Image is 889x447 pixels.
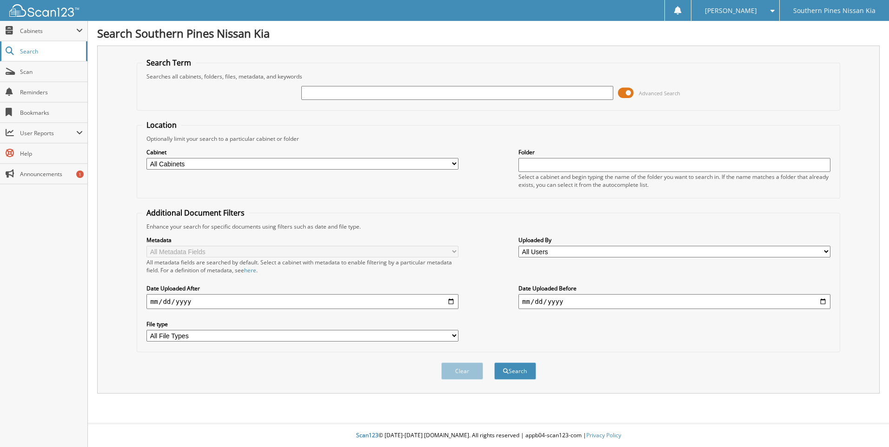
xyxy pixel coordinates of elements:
[142,135,835,143] div: Optionally limit your search to a particular cabinet or folder
[518,284,830,292] label: Date Uploaded Before
[705,8,757,13] span: [PERSON_NAME]
[518,236,830,244] label: Uploaded By
[20,150,83,158] span: Help
[142,223,835,230] div: Enhance your search for specific documents using filters such as date and file type.
[20,47,81,55] span: Search
[20,109,83,117] span: Bookmarks
[146,236,458,244] label: Metadata
[142,208,249,218] legend: Additional Document Filters
[146,148,458,156] label: Cabinet
[97,26,880,41] h1: Search Southern Pines Nissan Kia
[494,362,536,380] button: Search
[20,68,83,76] span: Scan
[20,170,83,178] span: Announcements
[146,320,458,328] label: File type
[9,4,79,17] img: scan123-logo-white.svg
[586,431,621,439] a: Privacy Policy
[88,424,889,447] div: © [DATE]-[DATE] [DOMAIN_NAME]. All rights reserved | appb04-scan123-com |
[244,266,256,274] a: here
[20,27,76,35] span: Cabinets
[639,90,680,97] span: Advanced Search
[518,173,830,189] div: Select a cabinet and begin typing the name of the folder you want to search in. If the name match...
[142,120,181,130] legend: Location
[146,258,458,274] div: All metadata fields are searched by default. Select a cabinet with metadata to enable filtering b...
[142,72,835,80] div: Searches all cabinets, folders, files, metadata, and keywords
[518,294,830,309] input: end
[356,431,378,439] span: Scan123
[20,88,83,96] span: Reminders
[76,171,84,178] div: 1
[441,362,483,380] button: Clear
[146,284,458,292] label: Date Uploaded After
[142,58,196,68] legend: Search Term
[518,148,830,156] label: Folder
[793,8,876,13] span: Southern Pines Nissan Kia
[146,294,458,309] input: start
[20,129,76,137] span: User Reports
